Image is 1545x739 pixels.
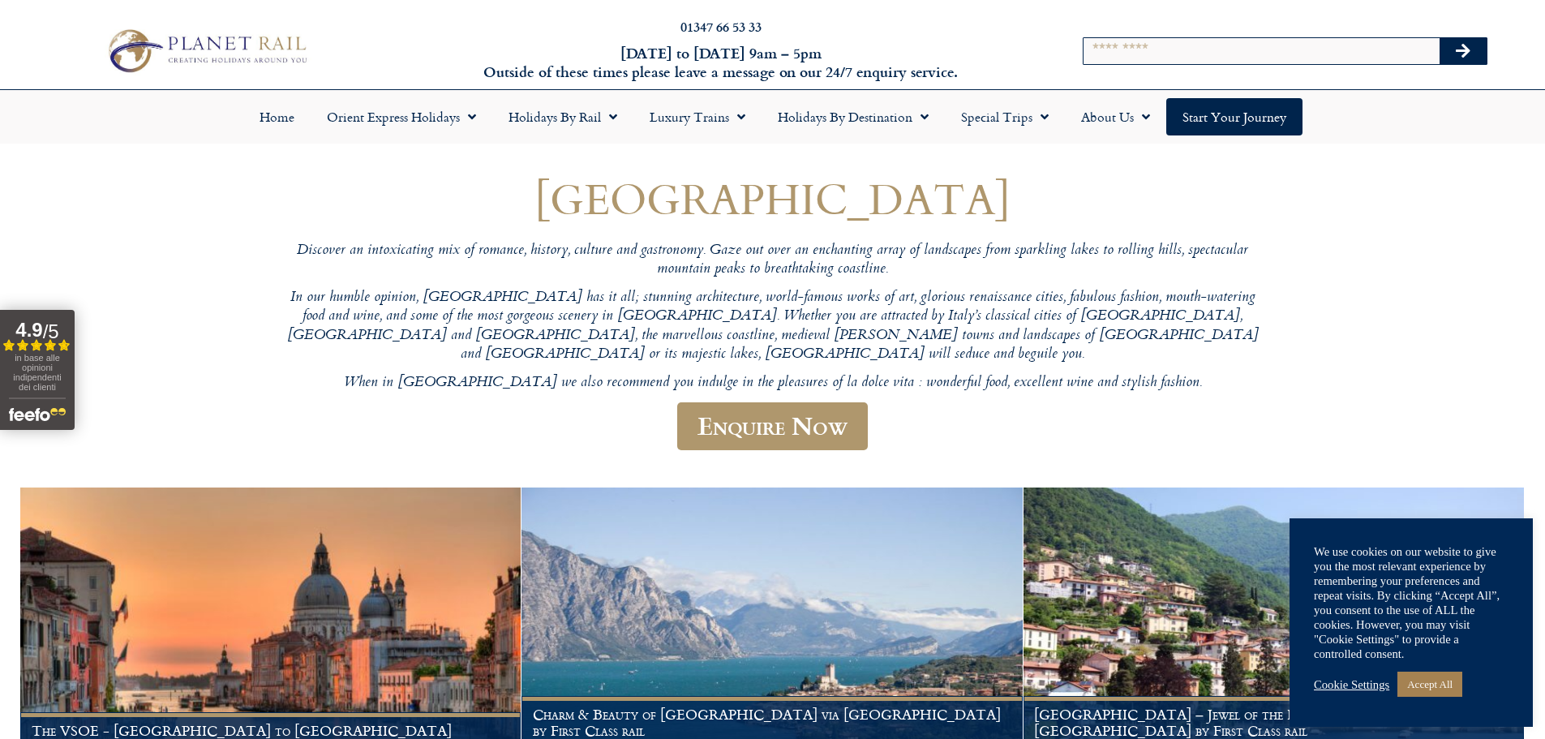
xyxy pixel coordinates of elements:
[286,174,1260,222] h1: [GEOGRAPHIC_DATA]
[1440,38,1487,64] button: Search
[1314,544,1509,661] div: We use cookies on our website to give you the most relevant experience by remembering your prefer...
[533,707,1011,738] h1: Charm & Beauty of [GEOGRAPHIC_DATA] via [GEOGRAPHIC_DATA] by First Class rail
[100,24,312,76] img: Planet Rail Train Holidays Logo
[1166,98,1303,135] a: Start your Journey
[32,723,510,739] h1: The VSOE - [GEOGRAPHIC_DATA] to [GEOGRAPHIC_DATA]
[762,98,945,135] a: Holidays by Destination
[1065,98,1166,135] a: About Us
[1397,672,1462,697] a: Accept All
[677,402,868,450] a: Enquire Now
[286,242,1260,280] p: Discover an intoxicating mix of romance, history, culture and gastronomy. Gaze out over an enchan...
[492,98,633,135] a: Holidays by Rail
[8,98,1537,135] nav: Menu
[945,98,1065,135] a: Special Trips
[633,98,762,135] a: Luxury Trains
[286,289,1260,364] p: In our humble opinion, [GEOGRAPHIC_DATA] has it all; stunning architecture, world-famous works of...
[243,98,311,135] a: Home
[680,17,762,36] a: 01347 66 53 33
[286,374,1260,393] p: When in [GEOGRAPHIC_DATA] we also recommend you indulge in the pleasures of la dolce vita : wonde...
[416,44,1026,82] h6: [DATE] to [DATE] 9am – 5pm Outside of these times please leave a message on our 24/7 enquiry serv...
[311,98,492,135] a: Orient Express Holidays
[1034,707,1513,738] h1: [GEOGRAPHIC_DATA] – Jewel of the Italian Lakes via [GEOGRAPHIC_DATA] by First Class rail
[1314,677,1389,692] a: Cookie Settings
